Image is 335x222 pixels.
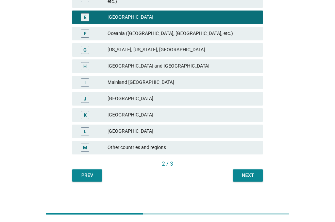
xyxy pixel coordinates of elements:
[107,127,257,135] div: [GEOGRAPHIC_DATA]
[107,13,257,21] div: [GEOGRAPHIC_DATA]
[84,14,86,21] div: E
[78,172,97,179] div: Prev
[107,62,257,70] div: [GEOGRAPHIC_DATA] and [GEOGRAPHIC_DATA]
[83,62,87,70] div: H
[72,169,102,182] button: Prev
[84,95,86,102] div: J
[72,160,263,168] div: 2 / 3
[84,30,86,37] div: F
[83,144,87,151] div: M
[238,172,257,179] div: Next
[107,78,257,87] div: Mainland [GEOGRAPHIC_DATA]
[107,95,257,103] div: [GEOGRAPHIC_DATA]
[84,79,86,86] div: I
[84,128,86,135] div: L
[107,111,257,119] div: [GEOGRAPHIC_DATA]
[84,111,87,118] div: K
[107,46,257,54] div: [US_STATE], [US_STATE], [GEOGRAPHIC_DATA]
[83,46,87,53] div: G
[107,30,257,38] div: Oceania ([GEOGRAPHIC_DATA], [GEOGRAPHIC_DATA], etc.)
[233,169,263,182] button: Next
[107,144,257,152] div: Other countries and regions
